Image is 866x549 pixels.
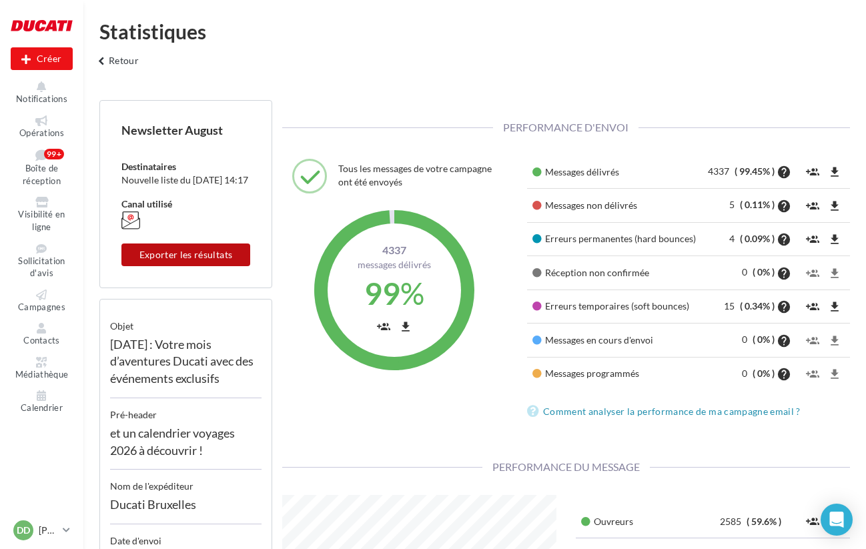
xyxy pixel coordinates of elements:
[828,300,841,314] i: file_download
[121,198,172,209] span: Canal utilisé
[724,300,738,312] span: 15
[806,267,819,280] i: group_add
[742,368,751,379] span: 0
[777,165,791,179] i: help
[110,310,262,333] div: objet
[11,47,73,70] button: Créer
[527,155,703,189] td: Messages délivrés
[121,243,250,266] button: Exporter les résultats
[825,194,845,216] button: file_download
[806,300,819,314] i: group_add
[777,300,791,314] i: help
[729,199,738,210] span: 5
[338,243,451,258] span: 4337
[803,296,823,318] button: group_add
[21,403,63,414] span: Calendrier
[527,357,703,390] td: Messages programmés
[23,163,61,187] span: Boîte de réception
[17,524,30,537] span: DD
[39,524,57,537] p: [PERSON_NAME]
[374,315,394,337] button: group_add
[720,516,745,527] span: 2585
[708,165,733,177] span: 4337
[11,354,73,383] a: Médiathèque
[18,255,65,279] span: Sollicitation d'avis
[110,493,262,524] div: Ducati Bruxelles
[828,233,841,246] i: file_download
[18,302,65,312] span: Campagnes
[747,516,781,527] span: ( 59.6% )
[803,194,823,216] button: group_add
[803,329,823,351] button: group_add
[338,271,451,316] div: %
[482,460,650,473] span: Performance du message
[493,121,638,133] span: Performance d'envoi
[821,504,853,536] div: Open Intercom Messenger
[396,315,416,337] button: file_download
[777,199,791,213] i: help
[19,127,64,138] span: Opérations
[803,363,823,385] button: group_add
[806,334,819,348] i: group_add
[828,334,841,348] i: file_download
[358,259,431,270] span: Messages délivrés
[777,267,791,280] i: help
[89,52,144,79] button: Retour
[803,261,823,284] button: group_add
[753,368,775,379] span: ( 0% )
[742,334,751,345] span: 0
[94,55,109,68] i: keyboard_arrow_left
[740,300,775,312] span: ( 0.34% )
[364,275,400,312] span: 99
[742,266,751,278] span: 0
[11,388,73,416] a: Calendrier
[11,320,73,349] a: Contacts
[121,161,176,172] span: Destinataires
[121,122,250,139] div: Newsletter August
[825,296,845,318] button: file_download
[527,404,806,420] a: Comment analyser la performance de ma campagne email ?
[377,320,390,334] i: group_add
[777,334,791,348] i: help
[338,159,507,192] div: Tous les messages de votre campagne ont été envoyés
[11,518,73,543] a: DD [PERSON_NAME]
[806,165,819,179] i: group_add
[806,233,819,246] i: group_add
[527,324,703,357] td: Messages en cours d'envoi
[527,222,703,255] td: Erreurs permanentes (hard bounces)
[99,21,850,41] div: Statistiques
[825,261,845,284] button: file_download
[803,510,823,532] button: group_add
[806,368,819,381] i: group_add
[11,47,73,70] div: Nouvelle campagne
[110,470,262,493] div: Nom de l'expéditeur
[803,161,823,183] button: group_add
[735,165,775,177] span: ( 99.45% )
[828,368,841,381] i: file_download
[110,333,262,398] div: [DATE] : Votre mois d’aventures Ducati avec des événements exclusifs
[828,165,841,179] i: file_download
[753,334,775,345] span: ( 0% )
[110,524,262,548] div: Date d'envoi
[18,209,65,233] span: Visibilité en ligne
[777,233,791,246] i: help
[527,189,703,222] td: Messages non délivrés
[11,194,73,235] a: Visibilité en ligne
[11,113,73,141] a: Opérations
[777,368,791,381] i: help
[825,329,845,351] button: file_download
[825,228,845,250] button: file_download
[740,199,775,210] span: ( 0.11% )
[803,228,823,250] button: group_add
[11,287,73,316] a: Campagnes
[110,398,262,422] div: Pré-header
[806,515,819,528] i: group_add
[15,369,69,380] span: Médiathèque
[527,256,703,290] td: Réception non confirmée
[825,161,845,183] button: file_download
[740,233,775,244] span: ( 0.09% )
[399,320,412,334] i: file_download
[729,233,738,244] span: 4
[828,199,841,213] i: file_download
[576,505,699,538] td: Ouvreurs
